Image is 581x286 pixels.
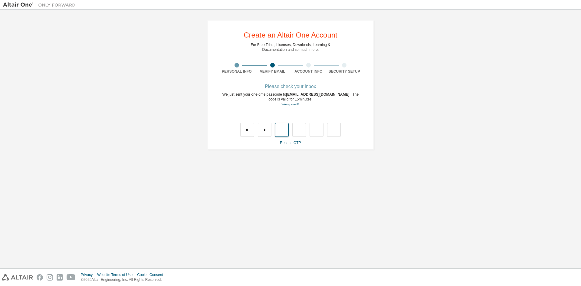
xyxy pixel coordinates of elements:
[219,92,362,107] div: We just sent your one-time passcode to . The code is valid for 15 minutes.
[290,69,327,74] div: Account Info
[251,42,330,52] div: For Free Trials, Licenses, Downloads, Learning & Documentation and so much more.
[219,69,255,74] div: Personal Info
[255,69,291,74] div: Verify Email
[280,141,301,145] a: Resend OTP
[47,274,53,281] img: instagram.svg
[57,274,63,281] img: linkedin.svg
[2,274,33,281] img: altair_logo.svg
[327,69,363,74] div: Security Setup
[3,2,79,8] img: Altair One
[81,272,97,277] div: Privacy
[97,272,137,277] div: Website Terms of Use
[281,103,299,106] a: Go back to the registration form
[286,92,350,97] span: [EMAIL_ADDRESS][DOMAIN_NAME]
[37,274,43,281] img: facebook.svg
[81,277,167,282] p: © 2025 Altair Engineering, Inc. All Rights Reserved.
[67,274,75,281] img: youtube.svg
[244,31,337,39] div: Create an Altair One Account
[219,85,362,88] div: Please check your inbox
[137,272,166,277] div: Cookie Consent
